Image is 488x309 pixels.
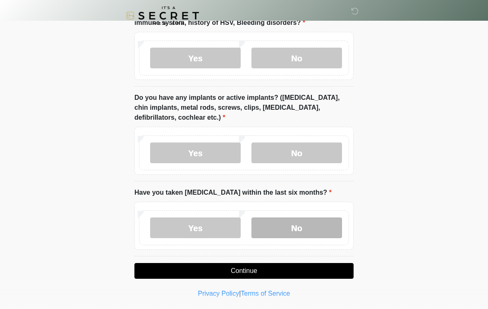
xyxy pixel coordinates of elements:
[251,142,342,163] label: No
[134,188,332,198] label: Have you taken [MEDICAL_DATA] within the last six months?
[241,290,290,297] a: Terms of Service
[239,290,241,297] a: |
[134,263,354,279] button: Continue
[126,6,199,25] img: It's A Secret Med Spa Logo
[251,217,342,238] label: No
[150,142,241,163] label: Yes
[134,93,354,123] label: Do you have any implants or active implants? ([MEDICAL_DATA], chin implants, metal rods, screws, ...
[150,217,241,238] label: Yes
[150,48,241,68] label: Yes
[251,48,342,68] label: No
[198,290,239,297] a: Privacy Policy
